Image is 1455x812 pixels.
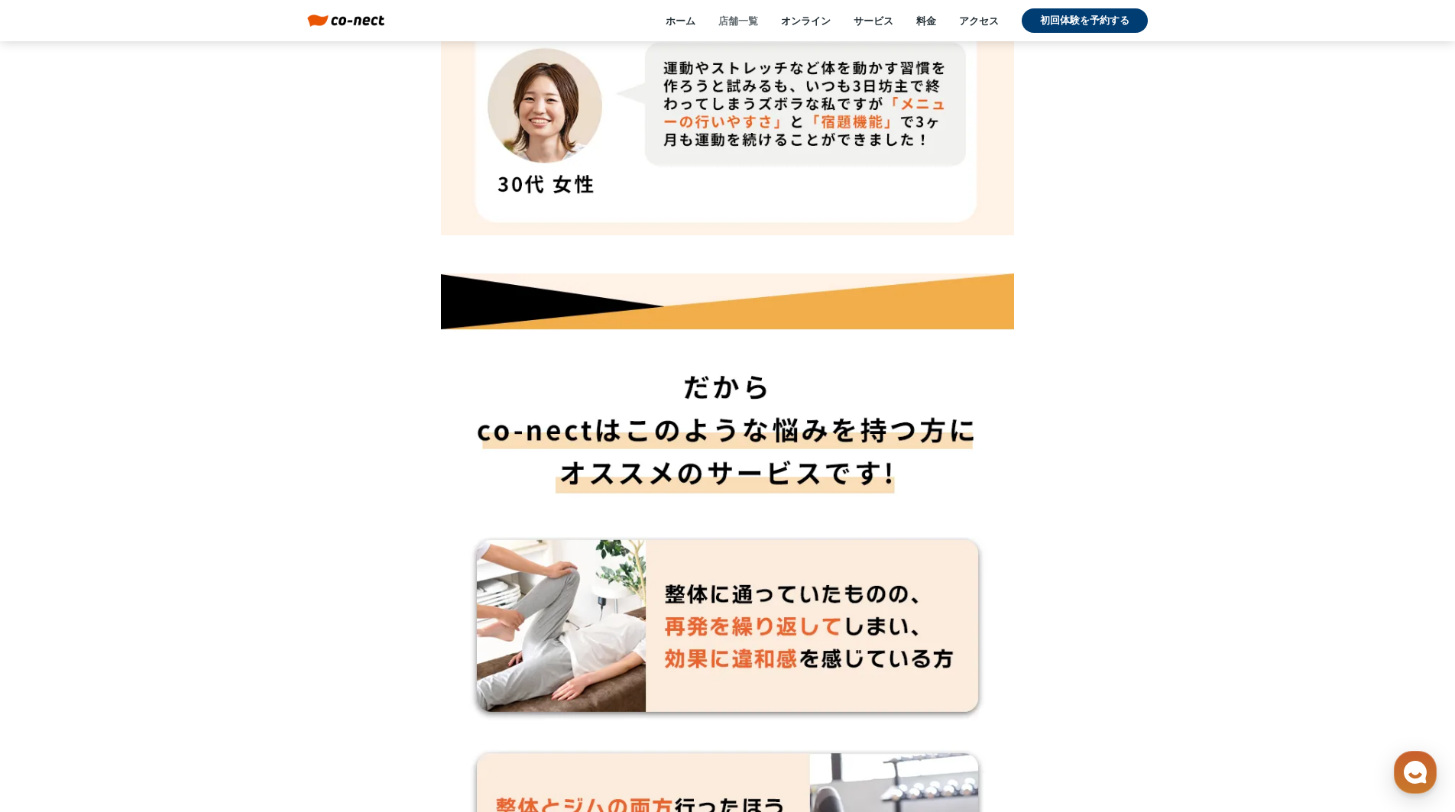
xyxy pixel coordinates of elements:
a: 店舗一覧 [718,14,758,27]
a: 初回体験を予約する [1022,8,1148,33]
a: 設定 [197,484,293,522]
a: サービス [854,14,893,27]
a: ホーム [5,484,101,522]
span: 設定 [236,507,254,519]
a: アクセス [959,14,999,27]
span: ホーム [39,507,66,519]
a: チャット [101,484,197,522]
a: ホーム [666,14,695,27]
a: オンライン [781,14,831,27]
a: 料金 [916,14,936,27]
span: チャット [131,508,167,520]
